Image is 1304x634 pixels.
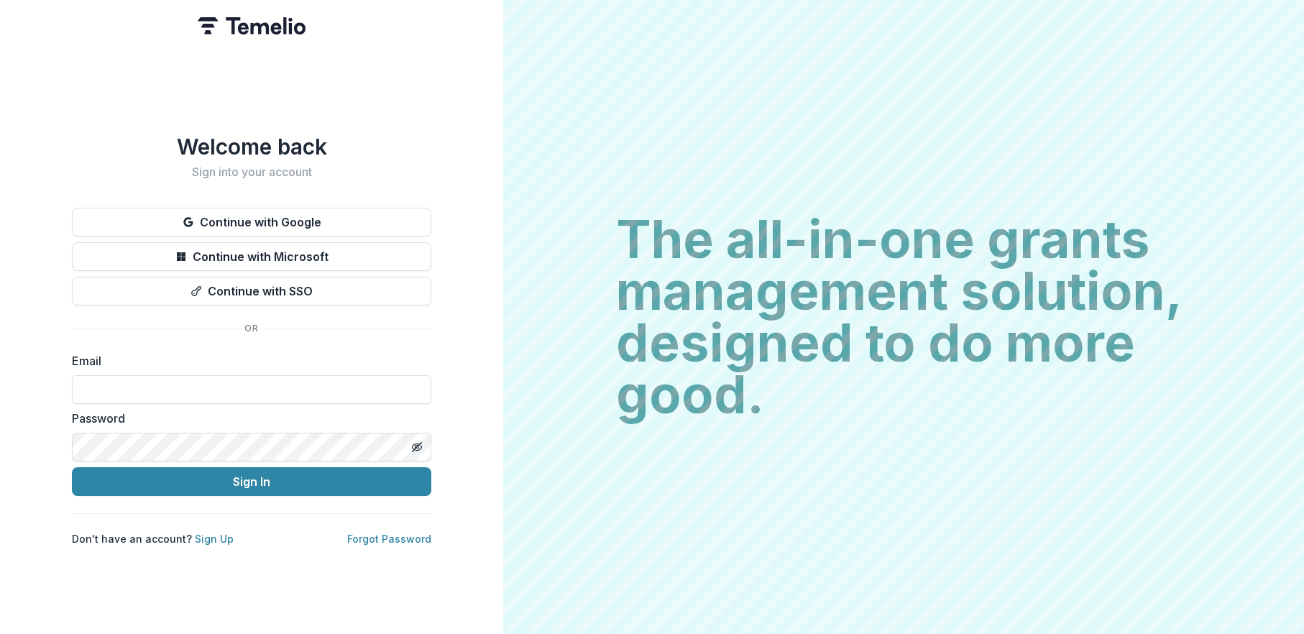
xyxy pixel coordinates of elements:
h2: Sign into your account [72,165,431,179]
button: Toggle password visibility [405,436,428,459]
button: Continue with Microsoft [72,242,431,271]
button: Continue with Google [72,208,431,236]
h1: Welcome back [72,134,431,160]
p: Don't have an account? [72,531,234,546]
label: Password [72,410,423,427]
img: Temelio [198,17,306,35]
a: Forgot Password [347,533,431,545]
button: Sign In [72,467,431,496]
label: Email [72,352,423,369]
button: Continue with SSO [72,277,431,305]
a: Sign Up [195,533,234,545]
